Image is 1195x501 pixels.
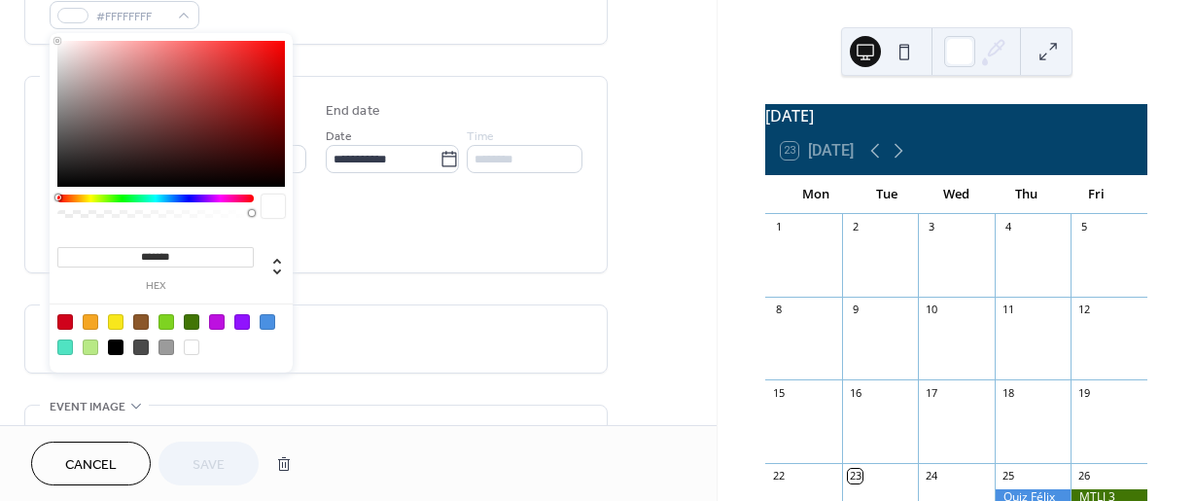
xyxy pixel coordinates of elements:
[765,104,1147,127] div: [DATE]
[1076,469,1091,483] div: 26
[326,101,380,122] div: End date
[50,397,125,417] span: Event image
[1076,385,1091,400] div: 19
[771,469,786,483] div: 22
[108,314,123,330] div: #F8E71C
[260,314,275,330] div: #4A90E2
[234,314,250,330] div: #9013FE
[781,175,851,214] div: Mon
[848,303,862,317] div: 9
[848,220,862,234] div: 2
[326,126,352,147] span: Date
[924,385,938,400] div: 17
[1001,469,1015,483] div: 25
[57,340,73,355] div: #50E3C2
[1076,303,1091,317] div: 12
[65,455,117,476] span: Cancel
[57,314,73,330] div: #D0021B
[57,281,254,292] label: hex
[771,220,786,234] div: 1
[1001,220,1015,234] div: 4
[184,314,199,330] div: #417505
[83,314,98,330] div: #F5A623
[133,314,149,330] div: #8B572A
[184,340,199,355] div: #FFFFFF
[1062,175,1132,214] div: Fri
[209,314,225,330] div: #BD10E0
[83,340,98,355] div: #B8E986
[924,469,938,483] div: 24
[108,340,123,355] div: #000000
[924,220,938,234] div: 3
[922,175,992,214] div: Wed
[1076,220,1091,234] div: 5
[992,175,1062,214] div: Thu
[158,340,174,355] div: #9B9B9B
[848,385,862,400] div: 16
[96,7,168,27] span: #FFFFFFFF
[924,303,938,317] div: 10
[133,340,149,355] div: #4A4A4A
[848,469,862,483] div: 23
[771,385,786,400] div: 15
[1001,303,1015,317] div: 11
[1001,385,1015,400] div: 18
[852,175,922,214] div: Tue
[31,442,151,485] button: Cancel
[467,126,494,147] span: Time
[158,314,174,330] div: #7ED321
[771,303,786,317] div: 8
